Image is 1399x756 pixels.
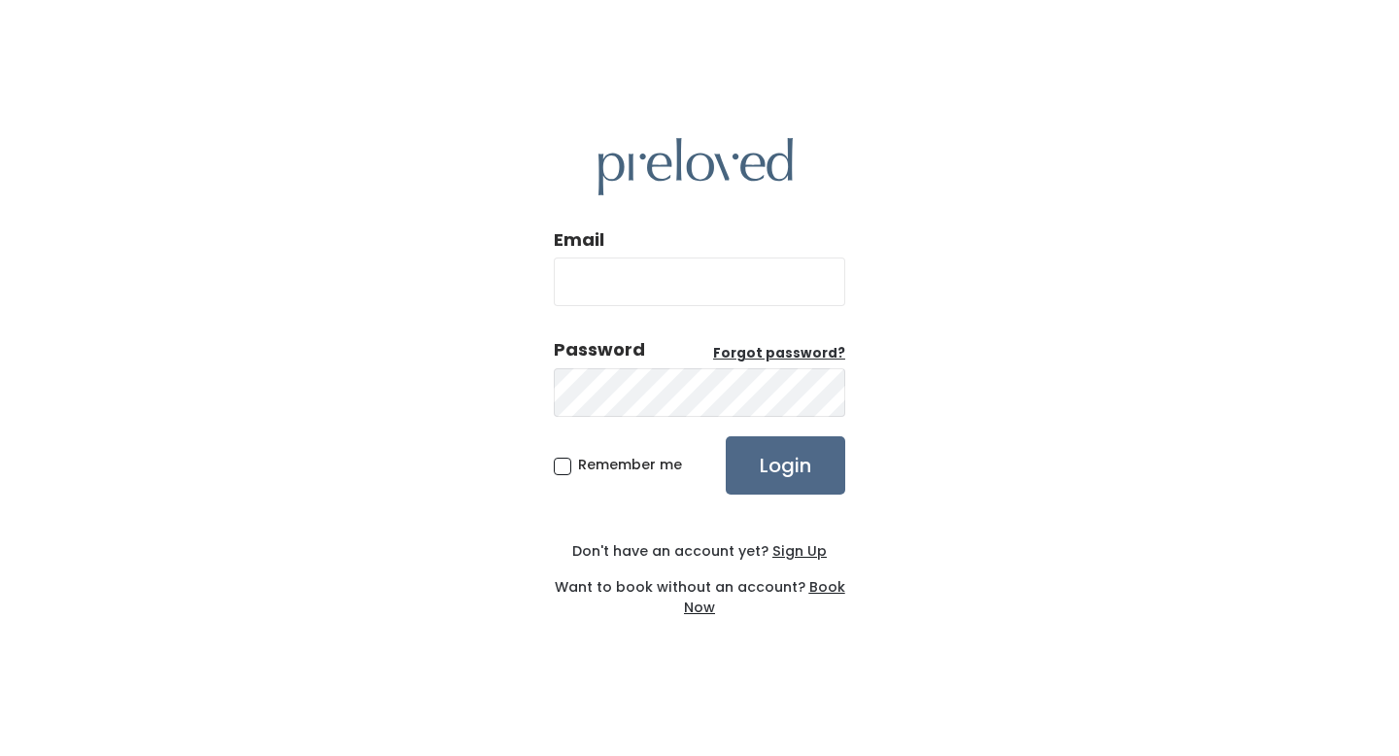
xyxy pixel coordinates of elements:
[726,436,845,495] input: Login
[713,344,845,363] a: Forgot password?
[554,227,604,253] label: Email
[554,541,845,562] div: Don't have an account yet?
[768,541,827,561] a: Sign Up
[554,562,845,618] div: Want to book without an account?
[772,541,827,561] u: Sign Up
[554,337,645,362] div: Password
[598,138,793,195] img: preloved logo
[578,455,682,474] span: Remember me
[684,577,845,617] a: Book Now
[713,344,845,362] u: Forgot password?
